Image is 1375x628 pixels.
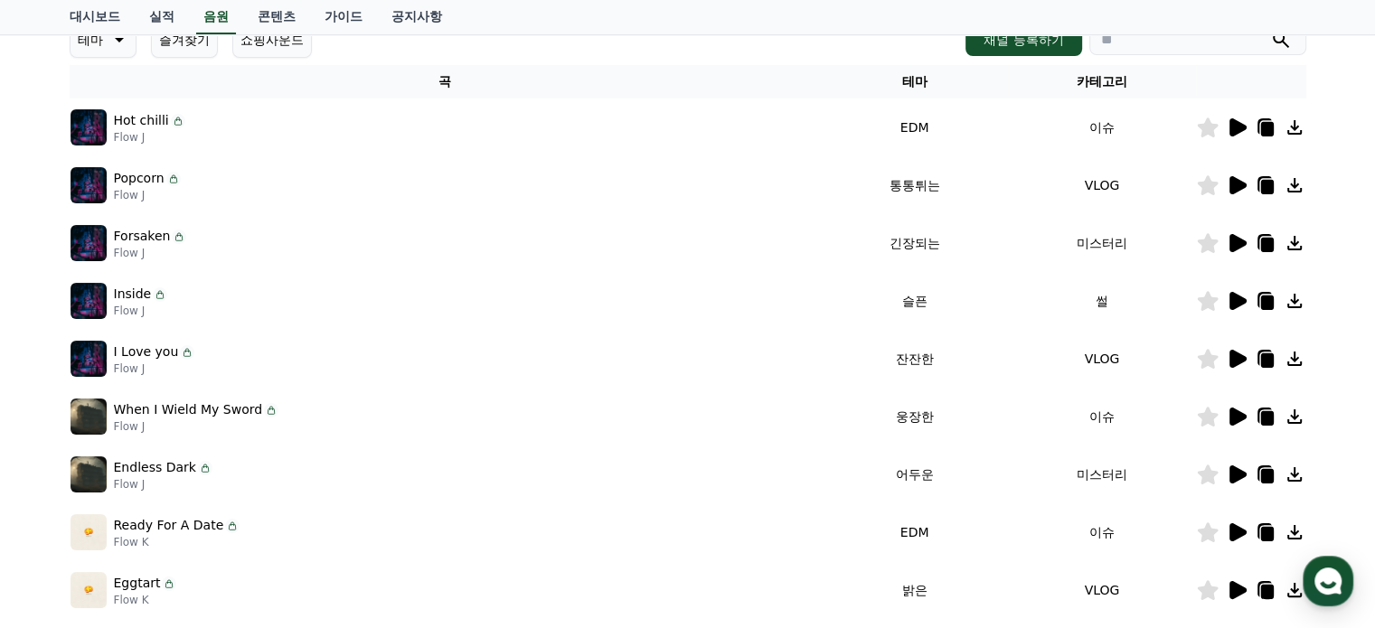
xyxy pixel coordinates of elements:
img: music [71,167,107,203]
p: Forsaken [114,227,171,246]
a: 홈 [5,478,119,523]
span: 대화 [165,506,187,520]
td: VLOG [1008,330,1195,388]
button: 즐겨찾기 [151,22,218,58]
td: EDM [821,503,1008,561]
p: I Love you [114,342,179,361]
p: Flow J [114,419,279,434]
p: Ready For A Date [114,516,224,535]
p: Flow J [114,477,212,492]
th: 테마 [821,65,1008,98]
p: Flow K [114,593,177,607]
td: 잔잔한 [821,330,1008,388]
p: Flow J [114,304,168,318]
button: 쇼핑사운드 [232,22,312,58]
td: 썰 [1008,272,1195,330]
img: music [71,456,107,492]
button: 테마 [70,22,137,58]
p: Flow J [114,361,195,376]
p: Flow J [114,130,185,145]
td: 미스터리 [1008,214,1195,272]
td: 통통튀는 [821,156,1008,214]
img: music [71,225,107,261]
td: 긴장되는 [821,214,1008,272]
td: 어두운 [821,445,1008,503]
td: EDM [821,98,1008,156]
img: music [71,514,107,550]
img: music [71,283,107,319]
p: 테마 [78,27,103,52]
p: When I Wield My Sword [114,400,263,419]
span: 설정 [279,505,301,520]
p: Popcorn [114,169,165,188]
p: Flow K [114,535,240,549]
a: 대화 [119,478,233,523]
p: Flow J [114,246,187,260]
td: 이슈 [1008,388,1195,445]
img: music [71,109,107,145]
button: 채널 등록하기 [965,23,1081,56]
td: 미스터리 [1008,445,1195,503]
td: 밝은 [821,561,1008,619]
th: 곡 [70,65,821,98]
td: 이슈 [1008,98,1195,156]
p: Flow J [114,188,181,202]
span: 홈 [57,505,68,520]
td: VLOG [1008,156,1195,214]
a: 설정 [233,478,347,523]
img: music [71,341,107,377]
td: 이슈 [1008,503,1195,561]
img: music [71,572,107,608]
p: Inside [114,285,152,304]
td: VLOG [1008,561,1195,619]
p: Hot chilli [114,111,169,130]
img: music [71,398,107,435]
td: 웅장한 [821,388,1008,445]
p: Eggtart [114,574,161,593]
th: 카테고리 [1008,65,1195,98]
td: 슬픈 [821,272,1008,330]
p: Endless Dark [114,458,196,477]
